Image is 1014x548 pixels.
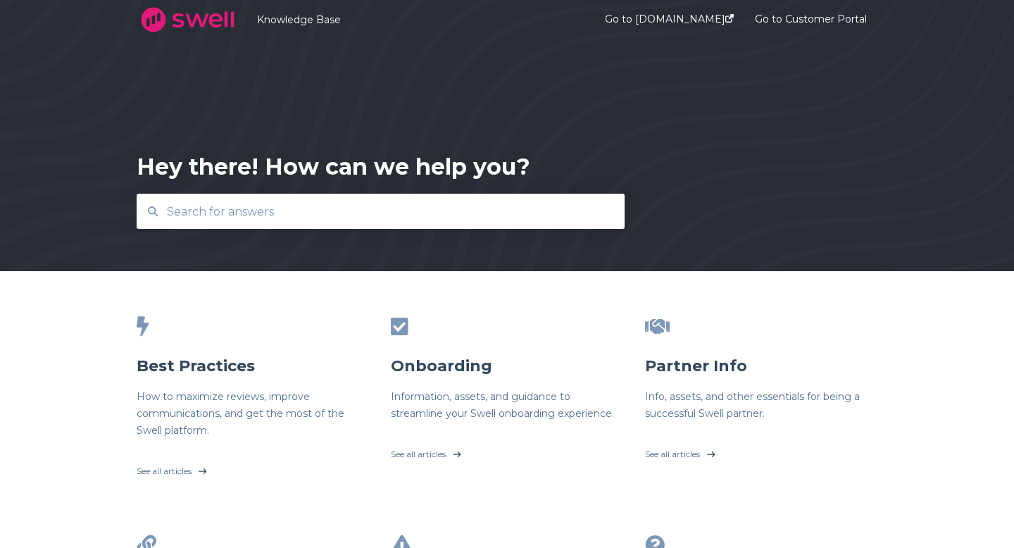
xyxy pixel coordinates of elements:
h3: Best Practices [137,356,369,377]
h6: Information, assets, and guidance to streamline your Swell onboarding experience. [391,388,623,422]
span:  [391,317,408,337]
div: Hey there! How can we help you? [137,151,530,182]
a: See all articles [137,450,369,485]
h6: How to maximize reviews, improve communications, and get the most of the Swell platform. [137,388,369,439]
h3: Onboarding [391,356,623,377]
a: See all articles [645,433,877,468]
img: company logo [137,2,239,37]
h6: Info, assets, and other essentials for being a successful Swell partner. [645,388,877,422]
a: Knowledge Base [257,13,563,26]
input: Search for answers [158,197,603,227]
span:  [645,317,670,337]
h3: Partner Info [645,356,877,377]
span:  [137,317,149,337]
a: See all articles [391,433,623,468]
